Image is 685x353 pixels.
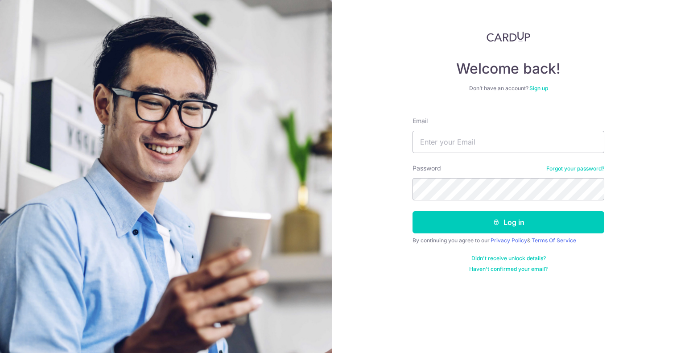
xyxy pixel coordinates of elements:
[532,237,576,244] a: Terms Of Service
[413,211,604,233] button: Log in
[413,131,604,153] input: Enter your Email
[413,116,428,125] label: Email
[529,85,548,91] a: Sign up
[487,31,530,42] img: CardUp Logo
[469,266,548,273] a: Haven't confirmed your email?
[491,237,527,244] a: Privacy Policy
[546,165,604,172] a: Forgot your password?
[471,255,546,262] a: Didn't receive unlock details?
[413,85,604,92] div: Don’t have an account?
[413,60,604,78] h4: Welcome back!
[413,237,604,244] div: By continuing you agree to our &
[413,164,441,173] label: Password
